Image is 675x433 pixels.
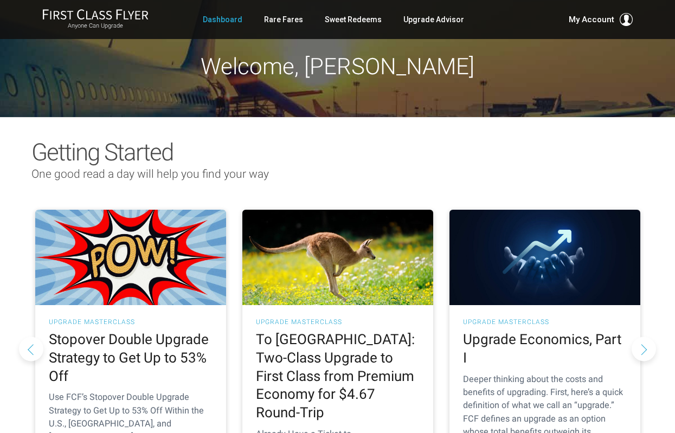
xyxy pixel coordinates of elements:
[203,10,242,29] a: Dashboard
[463,331,627,367] h2: Upgrade Economics, Part I
[49,319,213,325] h3: UPGRADE MASTERCLASS
[256,319,420,325] h3: UPGRADE MASTERCLASS
[31,167,269,180] span: One good read a day will help you find your way
[42,22,149,30] small: Anyone Can Upgrade
[42,9,149,30] a: First Class FlyerAnyone Can Upgrade
[463,319,627,325] h3: UPGRADE MASTERCLASS
[19,337,43,361] button: Previous slide
[403,10,464,29] a: Upgrade Advisor
[569,13,614,26] span: My Account
[256,331,420,422] h2: To [GEOGRAPHIC_DATA]: Two-Class Upgrade to First Class from Premium Economy for $4.67 Round-Trip
[569,13,633,26] button: My Account
[49,331,213,385] h2: Stopover Double Upgrade Strategy to Get Up to 53% Off
[42,9,149,20] img: First Class Flyer
[325,10,382,29] a: Sweet Redeems
[632,337,656,361] button: Next slide
[31,138,173,166] span: Getting Started
[264,10,303,29] a: Rare Fares
[201,53,474,80] span: Welcome, [PERSON_NAME]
